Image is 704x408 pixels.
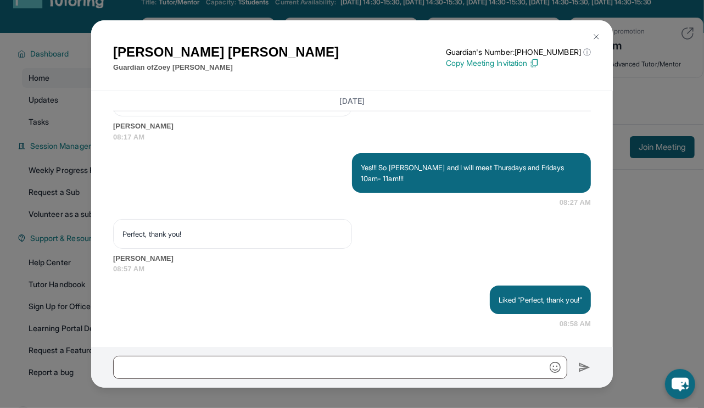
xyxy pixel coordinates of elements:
[592,32,601,41] img: Close Icon
[529,58,539,68] img: Copy Icon
[122,228,343,239] p: Perfect, thank you!
[113,253,591,264] span: [PERSON_NAME]
[665,369,695,399] button: chat-button
[113,96,591,107] h3: [DATE]
[361,162,582,184] p: Yes!!! So [PERSON_NAME] and I will meet Thursdays and Fridays 10am- 11am!!!
[446,47,591,58] p: Guardian's Number: [PHONE_NUMBER]
[560,197,591,208] span: 08:27 AM
[113,62,339,73] p: Guardian of Zoey [PERSON_NAME]
[550,362,561,373] img: Emoji
[499,294,582,305] p: Liked “Perfect, thank you!”
[560,318,591,329] span: 08:58 AM
[583,47,591,58] span: ⓘ
[578,361,591,374] img: Send icon
[113,264,591,275] span: 08:57 AM
[446,58,591,69] p: Copy Meeting Invitation
[113,132,591,143] span: 08:17 AM
[113,121,591,132] span: [PERSON_NAME]
[113,42,339,62] h1: [PERSON_NAME] [PERSON_NAME]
